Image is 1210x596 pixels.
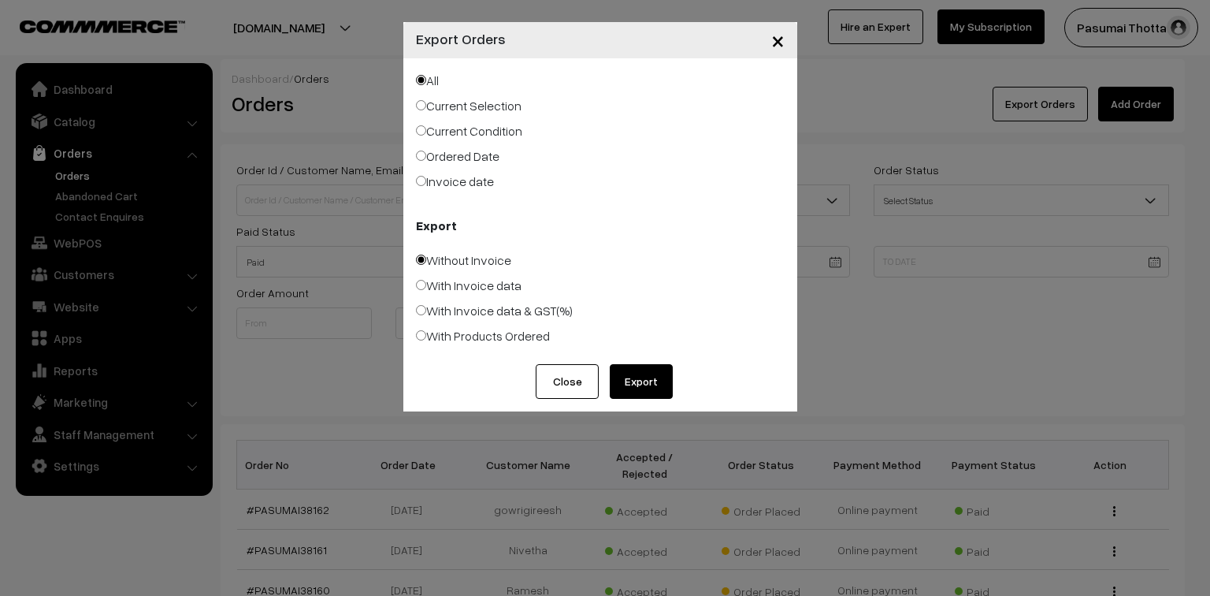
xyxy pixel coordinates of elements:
input: With Invoice data [416,280,426,290]
input: With Invoice data & GST(%) [416,305,426,315]
label: All [416,71,439,90]
button: Export [610,364,673,399]
input: Current Selection [416,100,426,110]
label: With Invoice data [416,276,521,295]
input: All [416,75,426,85]
label: Without Invoice [416,251,511,270]
input: Current Condition [416,125,426,136]
h4: Export Orders [416,28,506,50]
label: Invoice date [416,172,494,191]
button: Close [536,364,599,399]
label: Current Condition [416,121,522,140]
label: Current Selection [416,96,521,115]
input: Without Invoice [416,255,426,265]
input: Invoice date [416,176,426,186]
button: Close [759,16,797,65]
input: Ordered Date [416,151,426,161]
label: Ordered Date [416,147,499,166]
label: With Invoice data & GST(%) [416,301,573,320]
input: With Products Ordered [416,330,426,341]
b: Export [416,216,457,235]
label: With Products Ordered [416,326,550,345]
span: × [771,25,785,54]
